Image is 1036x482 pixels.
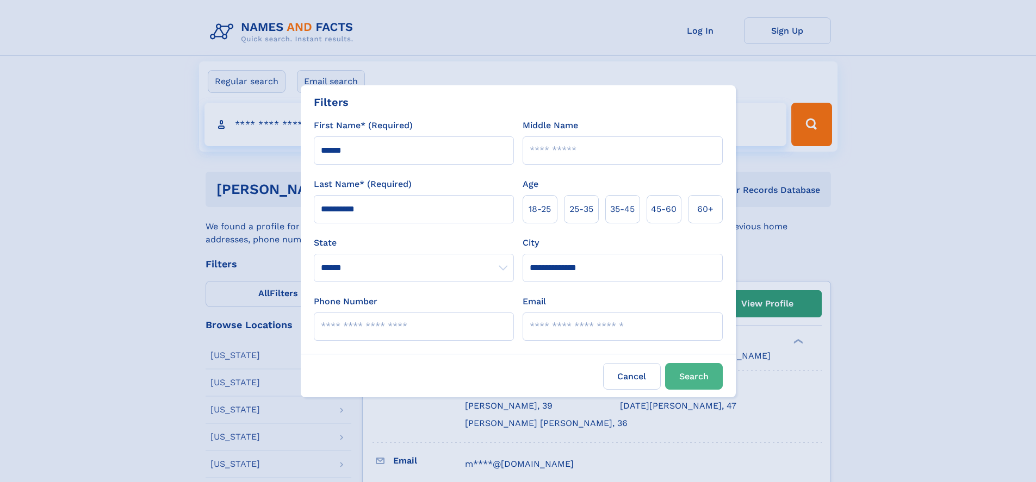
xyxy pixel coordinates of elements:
[314,236,514,249] label: State
[523,295,546,308] label: Email
[314,119,413,132] label: First Name* (Required)
[603,363,661,390] label: Cancel
[529,203,551,216] span: 18‑25
[569,203,593,216] span: 25‑35
[523,119,578,132] label: Middle Name
[610,203,635,216] span: 35‑45
[314,178,412,191] label: Last Name* (Required)
[651,203,677,216] span: 45‑60
[523,178,538,191] label: Age
[314,94,349,110] div: Filters
[697,203,714,216] span: 60+
[314,295,377,308] label: Phone Number
[665,363,723,390] button: Search
[523,236,539,249] label: City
